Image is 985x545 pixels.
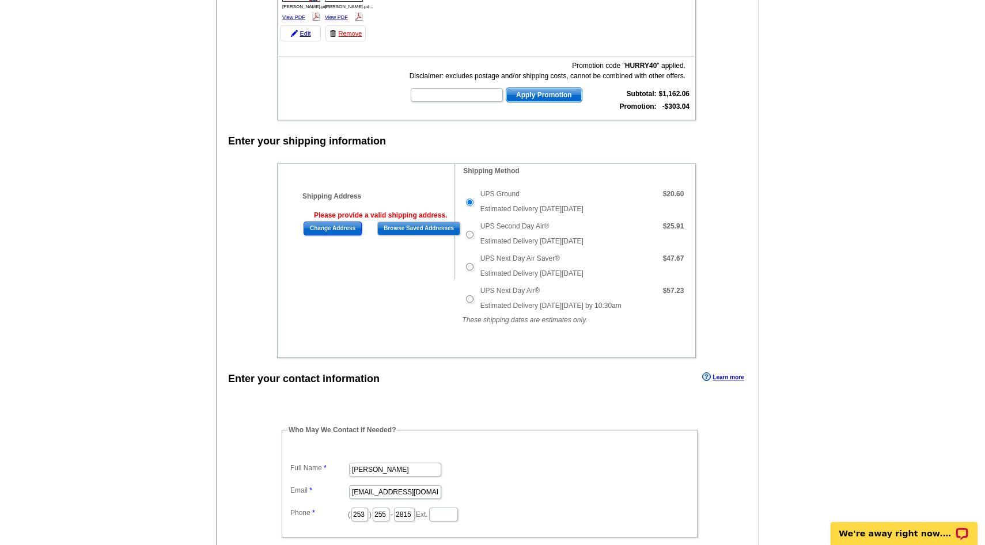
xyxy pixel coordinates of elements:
dd: ( ) - Ext. [287,505,692,523]
label: UPS Ground [480,189,520,199]
strong: $25.91 [663,222,684,230]
img: pdf_logo.png [312,12,320,21]
b: Please provide a valid shipping address. [314,211,447,219]
div: Promotion code " " applied. Disclaimer: excludes postage and/or shipping costs, cannot be combine... [410,60,685,81]
span: Estimated Delivery [DATE][DATE] by 10:30am [480,302,622,310]
a: View PDF [325,14,348,20]
b: HURRY40 [625,62,657,70]
img: pdf_logo.png [354,12,363,21]
strong: $20.60 [663,190,684,198]
strong: Subtotal: [627,90,657,98]
label: UPS Second Day Air® [480,221,550,231]
a: Remove [325,25,366,41]
input: Browse Saved Addresses [377,222,460,235]
input: Change Address [304,222,362,235]
label: Email [290,485,348,496]
em: These shipping dates are estimates only. [462,316,587,324]
label: Full Name [290,463,348,473]
span: [PERSON_NAME].pd... [325,4,373,9]
button: Apply Promotion [506,87,582,102]
strong: Promotion: [620,102,657,110]
a: View PDF [282,14,305,20]
h4: Shipping Address [302,192,468,200]
img: trashcan-icon.gif [329,30,336,37]
span: Estimated Delivery [DATE][DATE] [480,237,584,245]
a: Learn more [702,372,744,382]
img: pencil-icon.gif [291,30,298,37]
a: Edit [281,25,321,41]
div: Enter your contact information [228,371,380,387]
strong: $57.23 [663,287,684,295]
iframe: LiveChat chat widget [823,509,985,545]
label: UPS Next Day Air® [480,285,540,296]
legend: Who May We Contact If Needed? [287,425,397,435]
label: UPS Next Day Air Saver® [480,253,560,264]
strong: -$303.04 [662,102,690,110]
span: [PERSON_NAME].pd... [282,4,331,9]
div: Enter your shipping information [228,134,386,149]
label: Phone [290,508,348,518]
strong: $1,162.06 [659,90,690,98]
strong: $47.67 [663,254,684,262]
span: Estimated Delivery [DATE][DATE] [480,205,584,213]
span: Estimated Delivery [DATE][DATE] [480,269,584,277]
legend: Shipping Method [462,166,520,176]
